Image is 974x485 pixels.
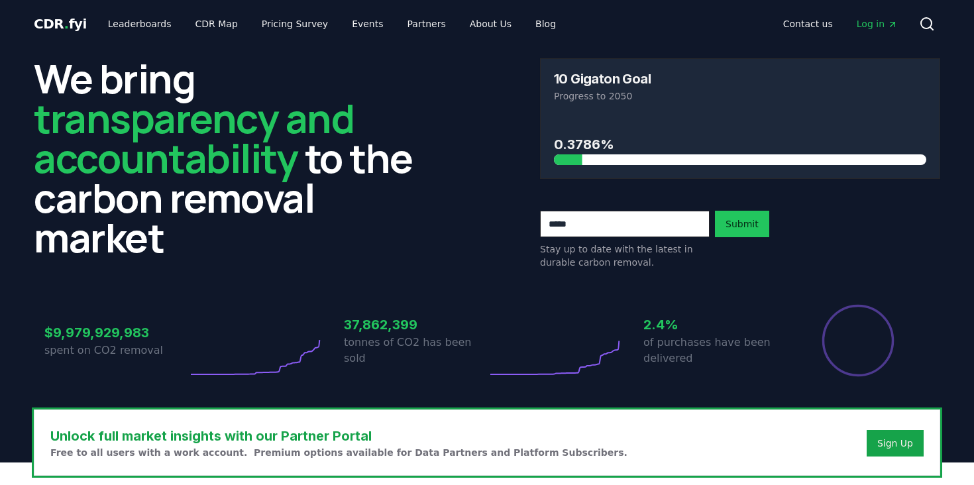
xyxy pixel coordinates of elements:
span: Log in [857,17,898,30]
h3: 37,862,399 [344,315,487,335]
p: Progress to 2050 [554,89,926,103]
a: CDR Map [185,12,248,36]
a: Events [341,12,394,36]
a: Log in [846,12,908,36]
a: Pricing Survey [251,12,339,36]
h3: 2.4% [643,315,786,335]
a: About Us [459,12,522,36]
span: CDR fyi [34,16,87,32]
span: . [64,16,69,32]
div: Percentage of sales delivered [821,303,895,378]
span: transparency and accountability [34,91,354,185]
button: Sign Up [867,430,924,457]
p: spent on CO2 removal [44,343,188,358]
p: of purchases have been delivered [643,335,786,366]
h3: $9,979,929,983 [44,323,188,343]
h3: Unlock full market insights with our Partner Portal [50,426,627,446]
button: Submit [715,211,769,237]
a: CDR.fyi [34,15,87,33]
h2: We bring to the carbon removal market [34,58,434,257]
nav: Main [97,12,567,36]
h3: 0.3786% [554,135,926,154]
a: Sign Up [877,437,913,450]
a: Leaderboards [97,12,182,36]
a: Partners [397,12,457,36]
nav: Main [773,12,908,36]
p: Free to all users with a work account. Premium options available for Data Partners and Platform S... [50,446,627,459]
p: tonnes of CO2 has been sold [344,335,487,366]
a: Contact us [773,12,843,36]
h3: 10 Gigaton Goal [554,72,651,85]
p: Stay up to date with the latest in durable carbon removal. [540,242,710,269]
a: Blog [525,12,567,36]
